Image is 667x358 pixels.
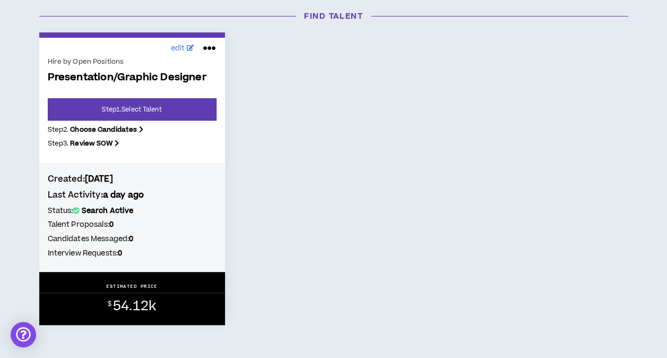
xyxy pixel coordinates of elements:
p: Step 2 . [48,125,216,134]
h4: Created: [48,173,216,185]
b: 0 [129,234,133,244]
span: edit [171,43,185,54]
span: Presentation/Graphic Designer [48,72,216,84]
b: Search Active [82,206,134,216]
p: ESTIMATED PRICE [106,283,158,289]
b: 0 [109,219,114,230]
h5: Candidates Messaged: [48,233,216,245]
h5: Status: [48,205,216,217]
h3: Find Talent [31,11,636,22]
div: Open Intercom Messenger [11,322,36,347]
h5: Talent Proposals: [48,219,216,231]
h4: Last Activity: [48,189,216,201]
b: Choose Candidates [70,125,137,134]
h5: Interview Requests: [48,248,216,259]
b: a day ago [103,189,144,201]
a: Step1.Select Talent [48,98,216,121]
b: Review SOW [70,139,112,148]
div: Hire by Open Positions [48,57,216,66]
a: edit [168,40,197,57]
sup: $ [108,300,111,309]
p: Step 3 . [48,139,216,148]
b: [DATE] [85,173,113,185]
span: 54.12k [113,297,156,316]
b: 0 [118,248,122,259]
